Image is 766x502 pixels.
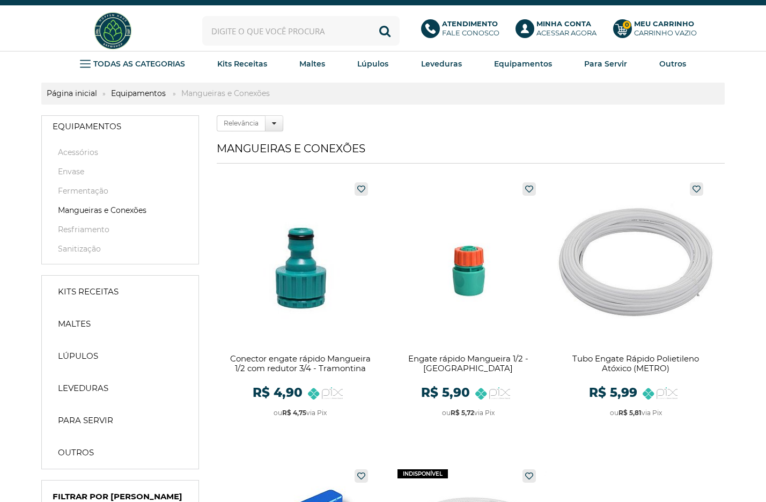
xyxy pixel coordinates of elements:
[47,281,193,302] a: Kits Receitas
[47,313,193,335] a: Maltes
[421,56,462,72] a: Leveduras
[217,59,267,69] strong: Kits Receitas
[106,88,171,98] a: Equipamentos
[634,28,697,38] div: Carrinho Vazio
[659,59,686,69] strong: Outros
[494,56,552,72] a: Equipamentos
[53,186,188,196] a: Fermentação
[357,56,388,72] a: Lúpulos
[47,442,193,463] a: Outros
[58,447,94,458] strong: Outros
[53,224,188,235] a: Resfriamento
[222,177,379,426] a: Conector engate rápido Mangueira 1/2 com redutor 3/4 - Tramontina
[557,177,715,426] a: Tubo Engate Rápido Polietileno Atóxico (METRO)
[442,19,498,28] b: Atendimento
[58,415,113,426] strong: Para Servir
[299,59,325,69] strong: Maltes
[53,121,121,132] strong: Equipamentos
[659,56,686,72] a: Outros
[622,20,631,29] strong: 0
[58,286,119,297] strong: Kits Receitas
[217,142,725,164] h1: Mangueiras e Conexões
[357,59,388,69] strong: Lúpulos
[58,351,98,361] strong: Lúpulos
[53,147,188,158] a: Acessórios
[47,378,193,399] a: Leveduras
[370,16,400,46] button: Buscar
[58,383,108,394] strong: Leveduras
[634,19,694,28] b: Meu Carrinho
[584,59,627,69] strong: Para Servir
[389,177,547,426] a: Engate rápido Mangueira 1/2 - Tramontina
[53,205,188,216] a: Mangueiras e Conexões
[42,116,198,137] a: Equipamentos
[47,410,193,431] a: Para Servir
[217,115,266,131] label: Relevância
[536,19,596,38] p: Acessar agora
[176,88,275,98] strong: Mangueiras e Conexões
[53,243,188,254] a: Sanitização
[202,16,400,46] input: Digite o que você procura
[93,59,185,69] strong: TODAS AS CATEGORIAS
[442,19,499,38] p: Fale conosco
[47,345,193,367] a: Lúpulos
[397,469,448,478] span: indisponível
[41,88,102,98] a: Página inicial
[584,56,627,72] a: Para Servir
[53,166,188,177] a: Envase
[299,56,325,72] a: Maltes
[515,19,602,43] a: Minha ContaAcessar agora
[536,19,591,28] b: Minha Conta
[93,11,133,51] img: Hopfen Haus BrewShop
[217,56,267,72] a: Kits Receitas
[80,56,185,72] a: TODAS AS CATEGORIAS
[58,319,91,329] strong: Maltes
[421,59,462,69] strong: Leveduras
[421,19,505,43] a: AtendimentoFale conosco
[494,59,552,69] strong: Equipamentos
